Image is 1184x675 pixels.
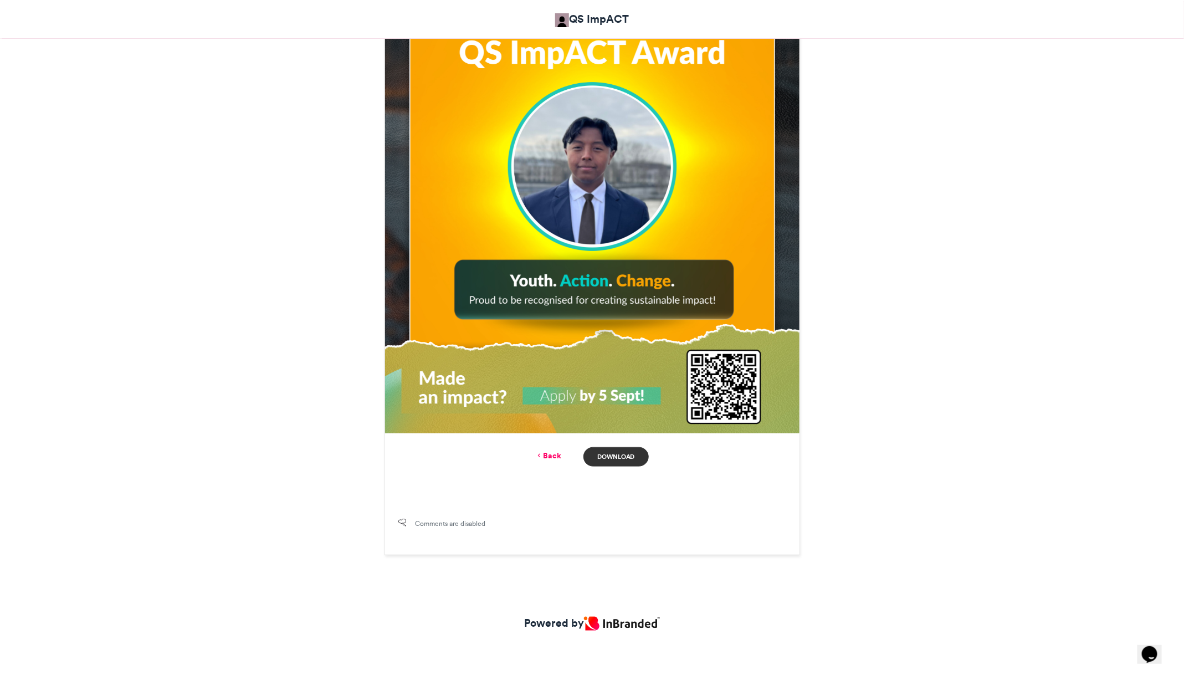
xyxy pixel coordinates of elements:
[583,447,648,467] a: Download
[555,11,629,27] a: QS ImpACT
[584,617,659,631] img: Inbranded
[555,13,569,27] img: QS ImpACT QS ImpACT
[535,450,561,462] a: Back
[416,519,486,529] span: Comments are disabled
[1137,631,1173,664] iframe: chat widget
[524,615,659,631] a: Powered by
